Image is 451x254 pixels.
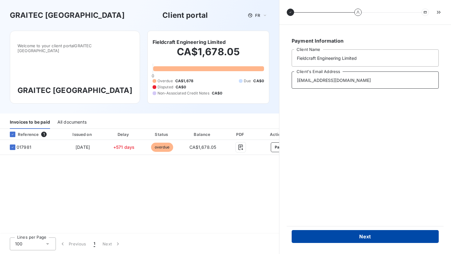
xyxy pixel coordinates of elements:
span: 017981 [17,144,31,150]
span: 0 [152,73,154,78]
span: CA$1,678 [175,78,193,84]
div: Reference [5,132,39,137]
span: CA$0 [253,78,264,84]
span: CA$1,678.05 [189,144,216,150]
div: Balance [183,131,223,137]
span: overdue [151,143,173,152]
h3: GRAITEC [GEOGRAPHIC_DATA] [10,10,125,21]
span: Non-Associated Credit Notes [157,90,209,96]
span: 1 [41,132,47,137]
span: FR [255,13,260,18]
button: Next [292,230,439,243]
div: Delay [107,131,142,137]
span: [DATE] [76,144,90,150]
h6: Payment Information [292,37,439,44]
div: Status [144,131,180,137]
span: Disputed [157,84,173,90]
button: Previous [56,237,90,250]
h2: CA$1,678.05 [153,46,264,64]
span: +571 days [113,144,134,150]
span: CA$0 [212,90,223,96]
div: PDF [225,131,256,137]
div: Invoices to be paid [10,116,50,129]
input: placeholder [292,71,439,89]
h3: Client portal [162,10,208,21]
button: Next [99,237,125,250]
button: Pay [271,142,286,152]
span: 100 [15,241,22,247]
span: Welcome to your client portal GRAITEC [GEOGRAPHIC_DATA] [17,43,132,53]
h3: GRAITEC [GEOGRAPHIC_DATA] [17,85,132,96]
h6: Fieldcraft Engineering Limited [153,38,226,46]
div: Actions [259,131,298,137]
div: Issued on [61,131,104,137]
span: Due [244,78,251,84]
input: placeholder [292,49,439,67]
span: 1 [94,241,95,247]
span: CA$0 [176,84,186,90]
button: 1 [90,237,99,250]
div: All documents [57,116,87,129]
span: Overdue [157,78,173,84]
